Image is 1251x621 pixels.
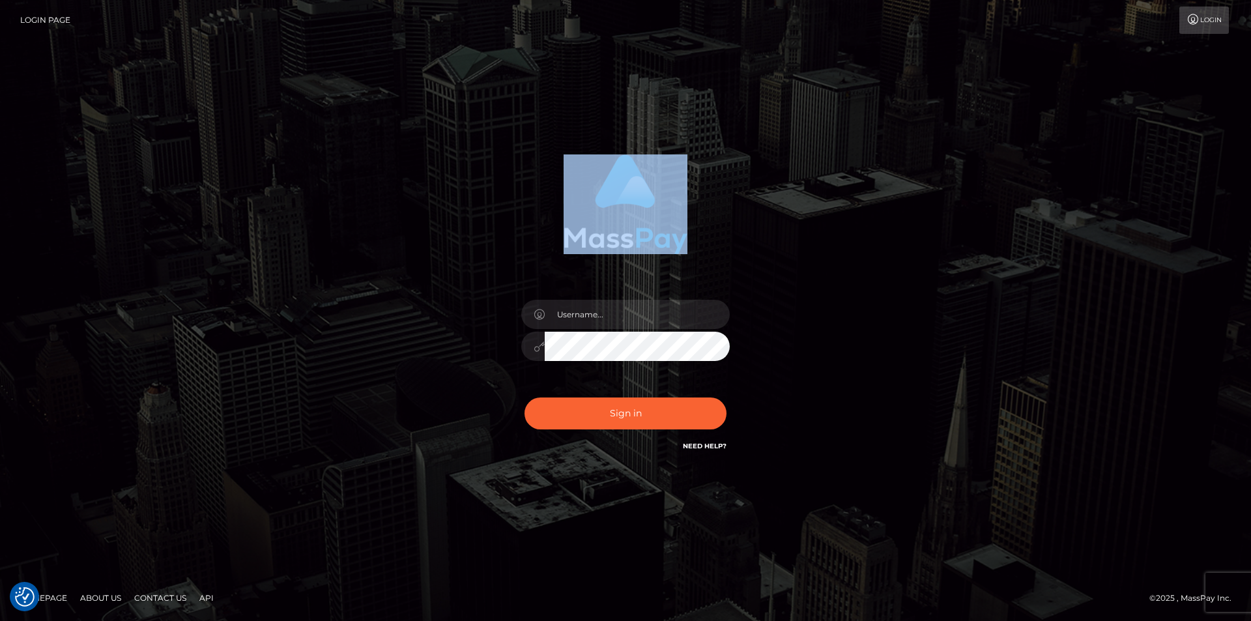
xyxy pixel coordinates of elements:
[545,300,730,329] input: Username...
[525,397,726,429] button: Sign in
[1179,7,1229,34] a: Login
[15,587,35,607] button: Consent Preferences
[1149,591,1241,605] div: © 2025 , MassPay Inc.
[14,588,72,608] a: Homepage
[564,154,687,254] img: MassPay Login
[15,587,35,607] img: Revisit consent button
[129,588,192,608] a: Contact Us
[194,588,219,608] a: API
[75,588,126,608] a: About Us
[683,442,726,450] a: Need Help?
[20,7,70,34] a: Login Page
